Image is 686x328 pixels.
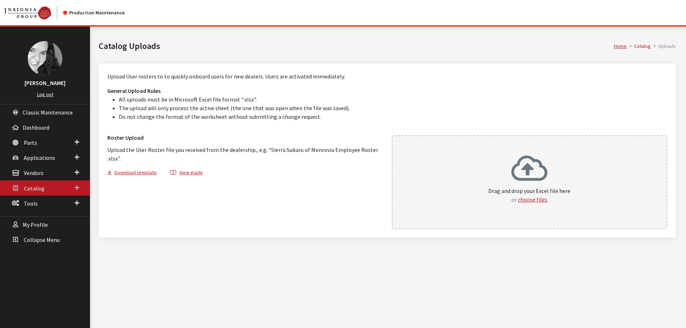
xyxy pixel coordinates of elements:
[651,42,676,50] li: Uploads
[511,196,517,203] span: or
[627,42,651,50] li: Catalog
[24,236,60,243] span: Collapse Menu
[614,43,627,49] a: Home
[23,109,73,116] span: Classic Maintenance
[119,112,667,121] li: Do not change the format of the worksheet without submitting a change request.
[488,187,570,204] p: Drag and drop your Excel file here
[4,6,63,19] a: Insignia Group logo
[164,169,209,179] button: View guide
[107,72,667,81] p: Upload User rosters to to quickly onboard users for new dealers. Users are activated immediately.
[107,133,383,142] h3: Roster Upload
[119,95,667,104] li: All uploads must be in Microsoft Excel file format “.xlsx”.
[24,185,44,192] span: Catalog
[24,154,55,161] span: Applications
[4,6,51,19] img: Catalog Maintenance
[37,91,53,98] a: Log out
[7,78,83,87] h3: [PERSON_NAME]
[24,170,44,177] span: Vendors
[28,41,62,76] img: Khrystal Dorton
[63,9,125,17] div: Production Maintenance
[107,169,163,179] button: Download template
[518,195,547,204] button: choose files
[119,104,667,112] li: The upload will only process the active sheet (the one that was open when the file was saved).
[24,139,37,146] span: Parts
[99,40,614,53] h1: Catalog Uploads
[23,221,48,228] span: My Profile
[23,124,49,131] span: Dashboard
[107,86,667,95] h3: General Upload Rules
[107,145,383,163] p: Upload the User Roster file you received from the dealership., e.g. "Sierra Subaru of Monrovia Em...
[24,200,38,207] span: Tools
